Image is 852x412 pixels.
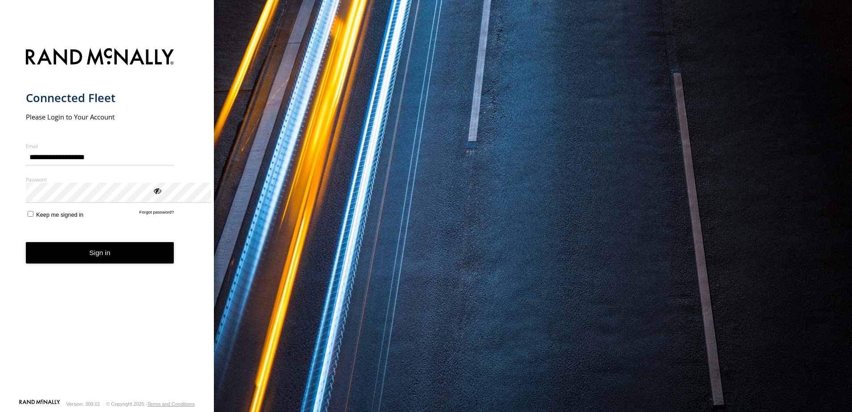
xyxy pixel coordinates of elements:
[106,401,195,407] div: © Copyright 2025 -
[26,112,174,121] h2: Please Login to Your Account
[26,242,174,264] button: Sign in
[147,401,195,407] a: Terms and Conditions
[26,43,188,399] form: main
[28,211,33,217] input: Keep me signed in
[139,210,174,218] a: Forgot password?
[26,143,174,149] label: Email
[26,46,174,69] img: Rand McNally
[152,186,161,195] div: ViewPassword
[36,211,83,218] span: Keep me signed in
[66,401,100,407] div: Version: 309.01
[26,176,174,183] label: Password
[19,400,60,408] a: Visit our Website
[26,91,174,105] h1: Connected Fleet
